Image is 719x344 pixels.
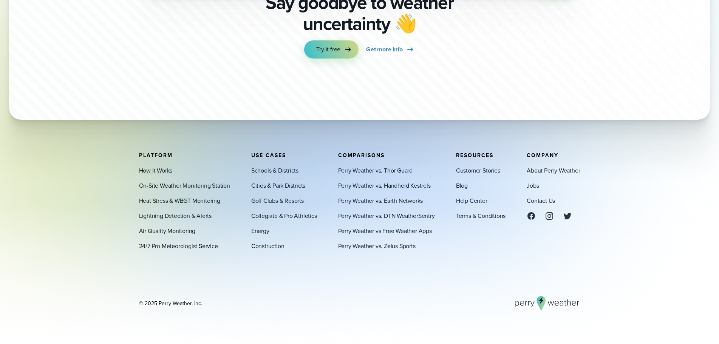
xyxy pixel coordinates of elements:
a: Contact Us [527,196,555,205]
a: Collegiate & Pro Athletics [251,211,317,220]
a: Get more info [366,40,414,59]
span: Try it free [316,45,340,54]
a: Air Quality Monitoring [139,226,196,235]
a: About Perry Weather [527,166,580,175]
a: Blog [456,181,468,190]
a: Terms & Conditions [456,211,506,220]
a: Perry Weather vs. Zelus Sports [338,241,416,250]
a: Perry Weather vs. Earth Networks [338,196,423,205]
span: Platform [139,151,173,159]
a: Heat Stress & WBGT Monitoring [139,196,220,205]
span: Resources [456,151,493,159]
span: Use Cases [251,151,286,159]
span: Company [527,151,558,159]
a: Customer Stories [456,166,500,175]
a: Help Center [456,196,487,205]
a: Lightning Detection & Alerts [139,211,212,220]
a: Perry Weather vs Free Weather Apps [338,226,432,235]
a: Perry Weather vs. DTN WeatherSentry [338,211,435,220]
a: Energy [251,226,269,235]
a: How It Works [139,166,173,175]
span: Get more info [366,45,402,54]
a: Perry Weather vs. Handheld Kestrels [338,181,431,190]
a: Cities & Park Districts [251,181,305,190]
a: Schools & Districts [251,166,298,175]
a: Perry Weather vs. Thor Guard [338,166,413,175]
a: 24/7 Pro Meteorologist Service [139,241,218,250]
a: Try it free [304,40,359,59]
a: Jobs [527,181,539,190]
div: © 2025 Perry Weather, Inc. [139,299,202,307]
span: Comparisons [338,151,385,159]
a: On-Site Weather Monitoring Station [139,181,230,190]
a: Golf Clubs & Resorts [251,196,304,205]
a: Construction [251,241,285,250]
